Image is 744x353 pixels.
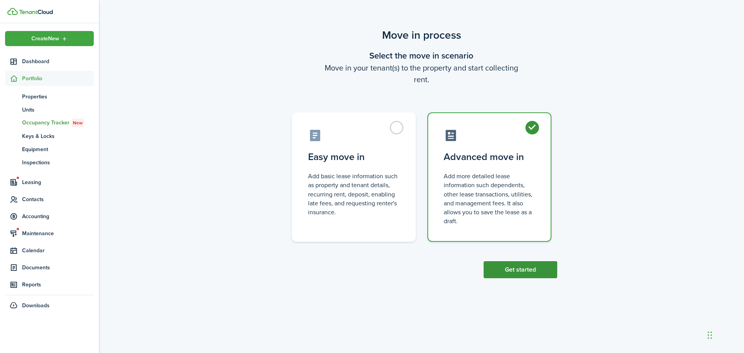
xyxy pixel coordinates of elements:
span: Inspections [22,158,94,167]
control-radio-card-title: Easy move in [308,150,400,164]
span: Leasing [22,178,94,186]
a: Dashboard [5,54,94,69]
wizard-step-header-description: Move in your tenant(s) to the property and start collecting rent. [286,62,557,85]
a: Keys & Locks [5,129,94,143]
a: Inspections [5,156,94,169]
a: Reports [5,277,94,292]
span: Documents [22,263,94,272]
span: Calendar [22,246,94,255]
span: New [73,119,83,126]
a: Occupancy TrackerNew [5,116,94,129]
span: Accounting [22,212,94,220]
span: Equipment [22,145,94,153]
control-radio-card-description: Add basic lease information such as property and tenant details, recurring rent, deposit, enablin... [308,172,400,217]
span: Units [22,106,94,114]
span: Maintenance [22,229,94,238]
span: Reports [22,281,94,289]
a: Equipment [5,143,94,156]
span: Dashboard [22,57,94,65]
button: Open menu [5,31,94,46]
div: Drag [708,324,712,347]
span: Create New [31,36,59,41]
wizard-step-header-title: Select the move in scenario [286,49,557,62]
img: TenantCloud [7,8,18,15]
a: Units [5,103,94,116]
a: Properties [5,90,94,103]
span: Portfolio [22,74,94,83]
img: TenantCloud [19,10,53,14]
span: Keys & Locks [22,132,94,140]
span: Downloads [22,301,50,310]
span: Occupancy Tracker [22,119,94,127]
control-radio-card-description: Add more detailed lease information such dependents, other lease transactions, utilities, and man... [444,172,535,226]
control-radio-card-title: Advanced move in [444,150,535,164]
scenario-title: Move in process [286,27,557,43]
button: Get started [484,261,557,278]
span: Properties [22,93,94,101]
span: Contacts [22,195,94,203]
iframe: Chat Widget [705,316,744,353]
